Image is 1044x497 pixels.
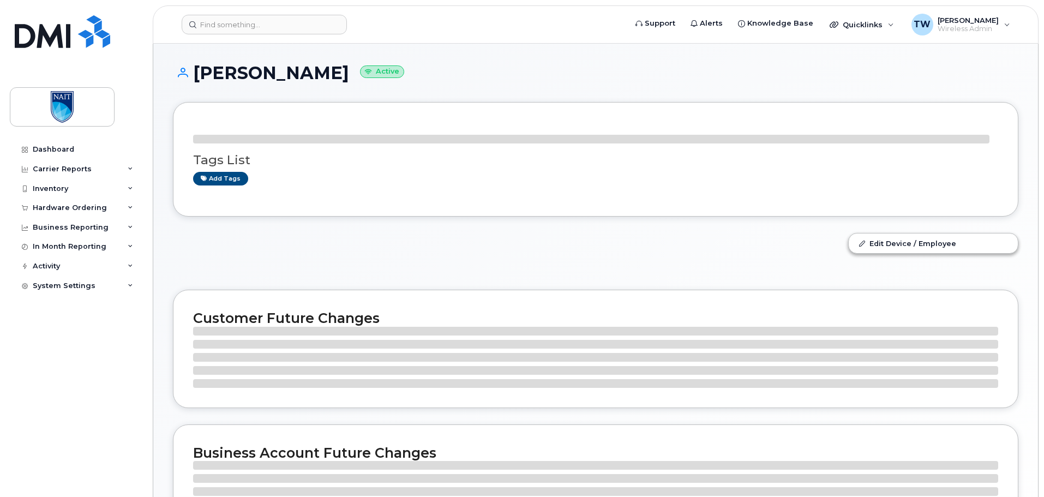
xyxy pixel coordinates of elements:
[193,310,998,326] h2: Customer Future Changes
[193,445,998,461] h2: Business Account Future Changes
[849,233,1018,253] a: Edit Device / Employee
[360,65,404,78] small: Active
[173,63,1018,82] h1: [PERSON_NAME]
[193,172,248,185] a: Add tags
[193,153,998,167] h3: Tags List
